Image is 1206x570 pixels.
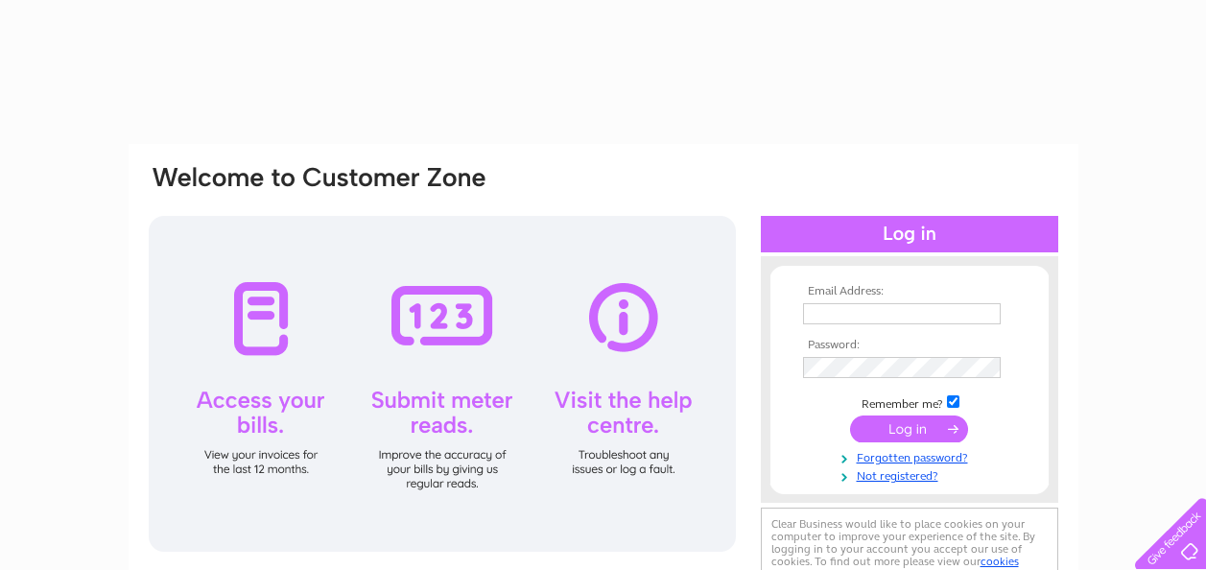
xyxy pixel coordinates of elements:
[850,416,968,442] input: Submit
[798,339,1021,352] th: Password:
[798,285,1021,298] th: Email Address:
[803,447,1021,465] a: Forgotten password?
[798,392,1021,412] td: Remember me?
[803,465,1021,484] a: Not registered?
